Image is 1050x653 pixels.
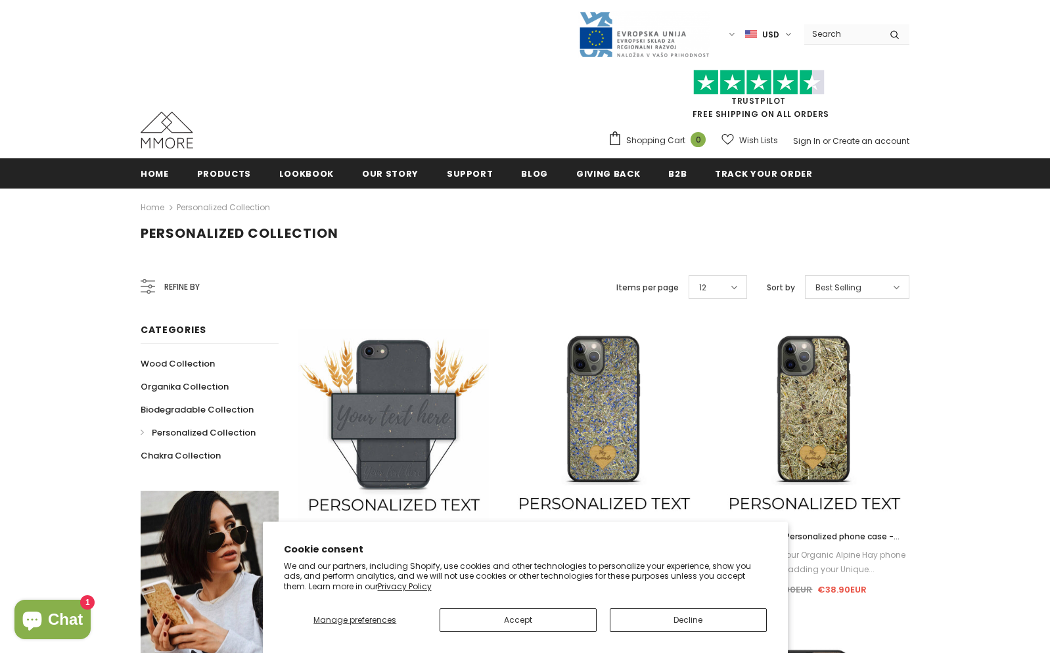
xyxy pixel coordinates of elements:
[817,583,867,596] span: €38.90EUR
[616,281,679,294] label: Items per page
[762,28,779,41] span: USD
[447,168,493,180] span: support
[284,543,767,556] h2: Cookie consent
[141,168,169,180] span: Home
[141,112,193,148] img: MMORE Cases
[731,95,786,106] a: Trustpilot
[576,158,640,188] a: Giving back
[699,281,706,294] span: 12
[608,131,712,150] a: Shopping Cart 0
[767,281,795,294] label: Sort by
[152,426,256,439] span: Personalized Collection
[197,168,251,180] span: Products
[578,11,710,58] img: Javni Razpis
[177,202,270,213] a: Personalized Collection
[141,444,221,467] a: Chakra Collection
[279,168,334,180] span: Lookbook
[608,76,909,120] span: FREE SHIPPING ON ALL ORDERS
[141,323,206,336] span: Categories
[719,529,909,544] a: Alpine Hay - Personalized phone case - Personalized gift
[284,608,427,632] button: Manage preferences
[833,135,909,146] a: Create an account
[715,158,812,188] a: Track your order
[440,608,597,632] button: Accept
[141,352,215,375] a: Wood Collection
[141,403,254,416] span: Biodegradable Collection
[804,24,880,43] input: Search Site
[668,168,687,180] span: B2B
[141,421,256,444] a: Personalized Collection
[279,158,334,188] a: Lookbook
[739,134,778,147] span: Wish Lists
[793,135,821,146] a: Sign In
[141,398,254,421] a: Biodegradable Collection
[823,135,831,146] span: or
[578,28,710,39] a: Javni Razpis
[11,600,95,642] inbox-online-store-chat: Shopify online store chat
[721,129,778,152] a: Wish Lists
[521,158,548,188] a: Blog
[815,281,861,294] span: Best Selling
[362,158,419,188] a: Our Story
[693,70,825,95] img: Trust Pilot Stars
[362,168,419,180] span: Our Story
[626,134,685,147] span: Shopping Cart
[447,158,493,188] a: support
[284,561,767,592] p: We and our partners, including Shopify, use cookies and other technologies to personalize your ex...
[197,158,251,188] a: Products
[745,29,757,40] img: USD
[691,132,706,147] span: 0
[668,158,687,188] a: B2B
[141,375,229,398] a: Organika Collection
[141,380,229,393] span: Organika Collection
[141,158,169,188] a: Home
[141,357,215,370] span: Wood Collection
[735,531,900,556] span: Alpine Hay - Personalized phone case - Personalized gift
[715,168,812,180] span: Track your order
[141,449,221,462] span: Chakra Collection
[610,608,767,632] button: Decline
[576,168,640,180] span: Giving back
[521,168,548,180] span: Blog
[378,581,432,592] a: Privacy Policy
[719,548,909,577] div: ❤️ Personalize your Organic Alpine Hay phone case by adding your Unique...
[141,200,164,215] a: Home
[313,614,396,625] span: Manage preferences
[141,224,338,242] span: Personalized Collection
[164,280,200,294] span: Refine by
